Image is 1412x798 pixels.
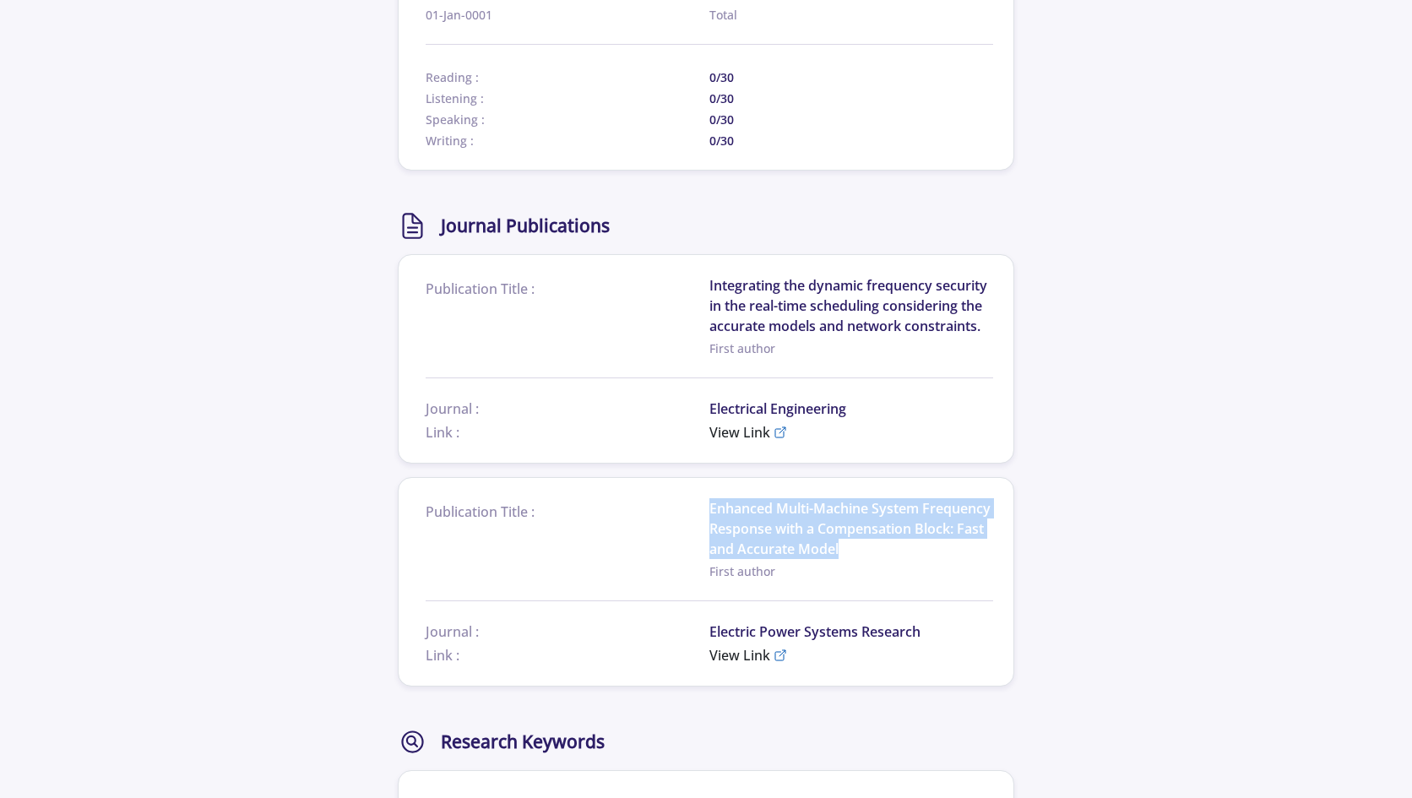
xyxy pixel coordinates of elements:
[709,90,993,107] span: 0/30
[709,562,993,580] span: First author
[441,215,610,236] h2: Journal Publications
[709,68,993,86] span: 0/30
[709,399,993,419] span: Electrical Engineering
[426,399,709,419] span: Journal :
[426,502,709,522] span: Publication Title :
[426,279,709,299] span: Publication Title :
[709,498,993,559] span: Enhanced Multi-Machine System Frequency Response with a Compensation Block: Fast and Accurate Model
[709,339,993,357] span: First author
[709,6,993,24] span: Total
[709,645,770,665] span: View Link
[709,422,770,442] span: View Link
[709,645,993,665] a: View Link
[426,111,709,128] span: Speaking :
[441,731,605,752] h2: Research Keywords
[426,645,709,665] span: Link :
[426,622,709,642] span: Journal :
[426,90,709,107] span: Listening :
[709,422,993,442] a: View Link
[426,132,709,149] span: Writing :
[426,422,709,442] span: Link :
[709,622,993,642] span: Electric Power Systems Research
[709,111,993,128] span: 0/30
[426,68,709,86] span: Reading :
[426,6,709,24] span: 01-Jan-0001
[709,132,993,149] span: 0/30
[709,275,993,336] span: Integrating the dynamic frequency security in the real-time scheduling considering the accurate m...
